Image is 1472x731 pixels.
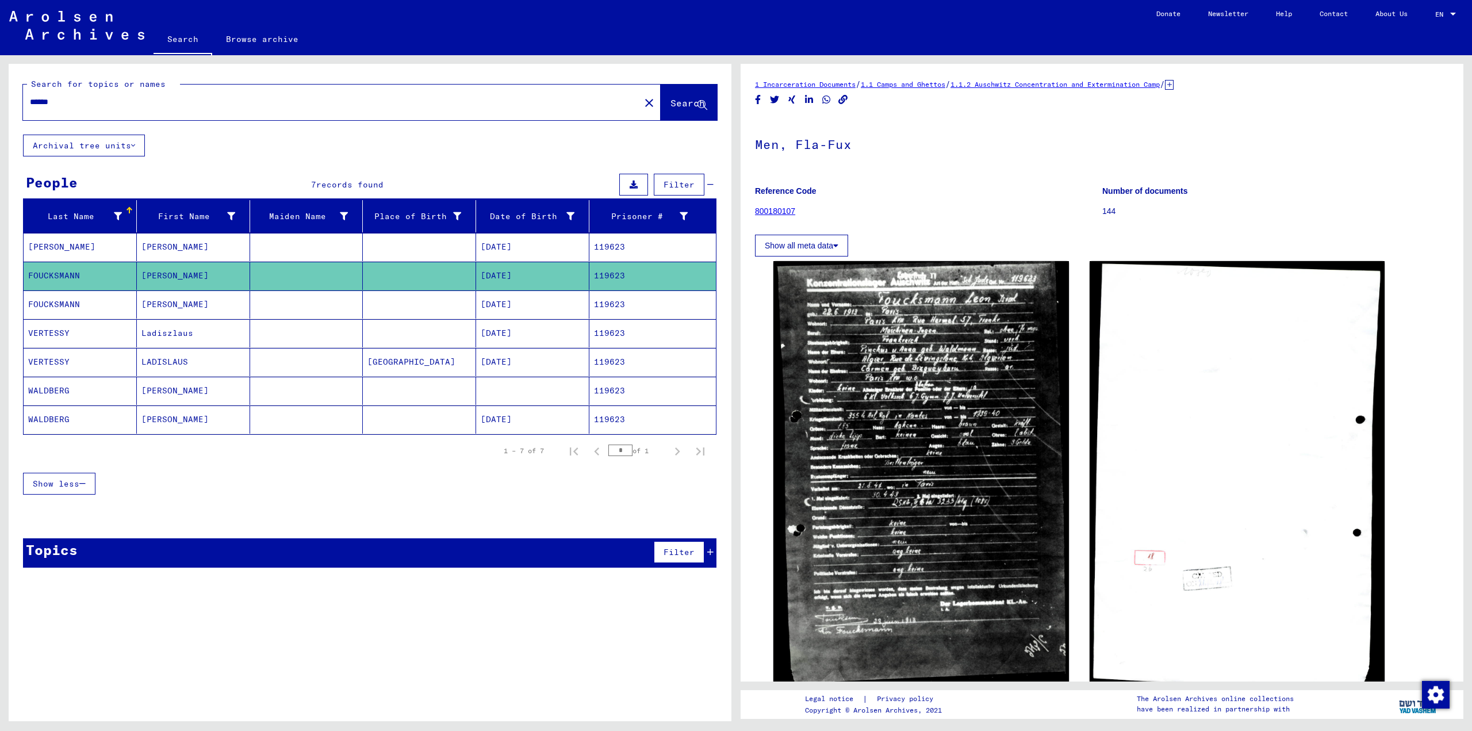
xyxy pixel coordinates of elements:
[367,207,476,225] div: Place of Birth
[137,405,250,434] mat-cell: [PERSON_NAME]
[481,207,589,225] div: Date of Birth
[476,405,589,434] mat-cell: [DATE]
[363,348,476,376] mat-cell: [GEOGRAPHIC_DATA]
[141,207,250,225] div: First Name
[137,377,250,405] mat-cell: [PERSON_NAME]
[562,439,585,462] button: First page
[589,290,716,319] mat-cell: 119623
[26,539,78,560] div: Topics
[589,348,716,376] mat-cell: 119623
[504,446,544,456] div: 1 – 7 of 7
[1397,690,1440,718] img: yv_logo.png
[1160,79,1165,89] span: /
[661,85,717,120] button: Search
[250,200,363,232] mat-header-cell: Maiden Name
[363,200,476,232] mat-header-cell: Place of Birth
[945,79,950,89] span: /
[28,207,136,225] div: Last Name
[755,186,816,196] b: Reference Code
[481,211,574,223] div: Date of Birth
[755,235,848,257] button: Show all meta data
[316,179,384,190] span: records found
[24,319,137,347] mat-cell: VERTESSY
[141,211,235,223] div: First Name
[1422,681,1450,709] img: Change consent
[589,233,716,261] mat-cell: 119623
[805,705,947,715] p: Copyright © Arolsen Archives, 2021
[26,172,78,193] div: People
[608,445,666,456] div: of 1
[755,206,795,216] a: 800180107
[33,479,79,489] span: Show less
[861,80,945,89] a: 1.1 Camps and Ghettos
[594,211,688,223] div: Prisoner #
[803,93,815,107] button: Share on LinkedIn
[805,693,862,705] a: Legal notice
[367,211,461,223] div: Place of Birth
[476,348,589,376] mat-cell: [DATE]
[1102,186,1188,196] b: Number of documents
[476,200,589,232] mat-header-cell: Date of Birth
[786,93,798,107] button: Share on Xing
[670,97,705,109] span: Search
[212,25,312,53] a: Browse archive
[9,11,144,40] img: Arolsen_neg.svg
[868,693,947,705] a: Privacy policy
[589,319,716,347] mat-cell: 119623
[23,473,95,495] button: Show less
[1102,205,1449,217] p: 144
[476,319,589,347] mat-cell: [DATE]
[24,377,137,405] mat-cell: WALDBERG
[638,91,661,114] button: Clear
[642,96,656,110] mat-icon: close
[311,179,316,190] span: 7
[23,135,145,156] button: Archival tree units
[654,541,704,563] button: Filter
[589,200,716,232] mat-header-cell: Prisoner #
[137,319,250,347] mat-cell: Ladiszlaus
[773,261,1069,687] img: 001.jpg
[154,25,212,55] a: Search
[589,377,716,405] mat-cell: 119623
[769,93,781,107] button: Share on Twitter
[24,200,137,232] mat-header-cell: Last Name
[594,207,702,225] div: Prisoner #
[476,290,589,319] mat-cell: [DATE]
[476,262,589,290] mat-cell: [DATE]
[755,80,856,89] a: 1 Incarceration Documents
[24,348,137,376] mat-cell: VERTESSY
[137,200,250,232] mat-header-cell: First Name
[589,405,716,434] mat-cell: 119623
[1137,704,1294,714] p: have been realized in partnership with
[585,439,608,462] button: Previous page
[654,174,704,196] button: Filter
[821,93,833,107] button: Share on WhatsApp
[805,693,947,705] div: |
[1421,680,1449,708] div: Change consent
[28,211,122,223] div: Last Name
[755,118,1449,169] h1: Men, Fla-Fux
[137,262,250,290] mat-cell: [PERSON_NAME]
[689,439,712,462] button: Last page
[837,93,849,107] button: Copy link
[255,211,348,223] div: Maiden Name
[137,348,250,376] mat-cell: LADISLAUS
[137,290,250,319] mat-cell: [PERSON_NAME]
[24,262,137,290] mat-cell: FOUCKSMANN
[255,207,363,225] div: Maiden Name
[137,233,250,261] mat-cell: [PERSON_NAME]
[31,79,166,89] mat-label: Search for topics or names
[24,405,137,434] mat-cell: WALDBERG
[24,290,137,319] mat-cell: FOUCKSMANN
[856,79,861,89] span: /
[476,233,589,261] mat-cell: [DATE]
[950,80,1160,89] a: 1.1.2 Auschwitz Concentration and Extermination Camp
[24,233,137,261] mat-cell: [PERSON_NAME]
[589,262,716,290] mat-cell: 119623
[1435,10,1448,18] span: EN
[752,93,764,107] button: Share on Facebook
[664,547,695,557] span: Filter
[1090,261,1385,695] img: 002.jpg
[664,179,695,190] span: Filter
[666,439,689,462] button: Next page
